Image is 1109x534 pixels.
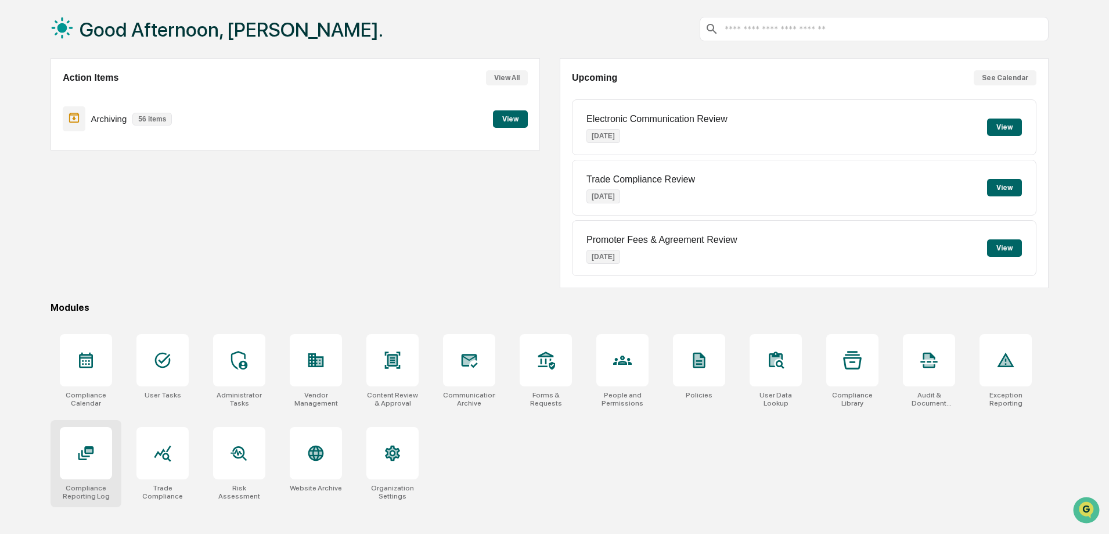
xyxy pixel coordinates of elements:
[974,70,1036,85] button: See Calendar
[63,73,118,83] h2: Action Items
[366,391,419,407] div: Content Review & Approval
[987,239,1022,257] button: View
[987,179,1022,196] button: View
[82,196,141,206] a: Powered byPylon
[586,250,620,264] p: [DATE]
[51,302,1049,313] div: Modules
[596,391,649,407] div: People and Permissions
[145,391,181,399] div: User Tasks
[586,114,728,124] p: Electronic Communication Review
[12,89,33,110] img: 1746055101610-c473b297-6a78-478c-a979-82029cc54cd1
[493,113,528,124] a: View
[23,146,75,158] span: Preclearance
[686,391,712,399] div: Policies
[586,129,620,143] p: [DATE]
[586,189,620,203] p: [DATE]
[520,391,572,407] div: Forms & Requests
[197,92,211,106] button: Start new chat
[987,119,1022,136] button: View
[7,164,78,185] a: 🔎Data Lookup
[80,142,149,163] a: 🗄️Attestations
[290,391,342,407] div: Vendor Management
[39,89,190,101] div: Start new chat
[7,142,80,163] a: 🖐️Preclearance
[136,484,189,500] div: Trade Compliance
[980,391,1032,407] div: Exception Reporting
[586,235,737,245] p: Promoter Fees & Agreement Review
[903,391,955,407] div: Audit & Document Logs
[572,73,617,83] h2: Upcoming
[96,146,144,158] span: Attestations
[486,70,528,85] button: View All
[290,484,342,492] div: Website Archive
[39,101,147,110] div: We're available if you need us!
[12,148,21,157] div: 🖐️
[80,18,383,41] h1: Good Afternoon, [PERSON_NAME].
[12,170,21,179] div: 🔎
[213,391,265,407] div: Administrator Tasks
[213,484,265,500] div: Risk Assessment
[366,484,419,500] div: Organization Settings
[443,391,495,407] div: Communications Archive
[116,197,141,206] span: Pylon
[826,391,878,407] div: Compliance Library
[84,148,93,157] div: 🗄️
[23,169,73,180] span: Data Lookup
[60,391,112,407] div: Compliance Calendar
[60,484,112,500] div: Compliance Reporting Log
[132,113,172,126] p: 56 items
[586,174,695,185] p: Trade Compliance Review
[1072,496,1103,527] iframe: Open customer support
[493,110,528,128] button: View
[750,391,802,407] div: User Data Lookup
[91,114,127,124] p: Archiving
[12,24,211,43] p: How can we help?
